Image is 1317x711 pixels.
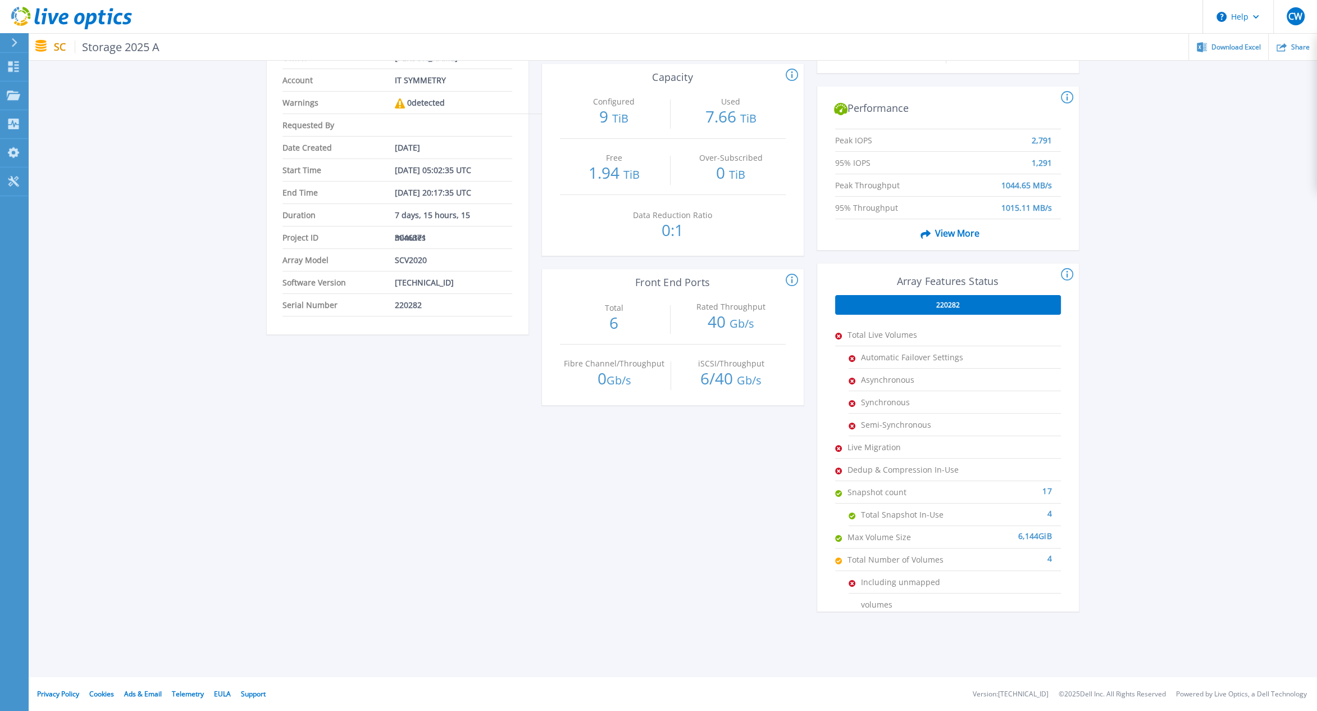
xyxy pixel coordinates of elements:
span: 7 days, 15 hours, 15 minutes [395,204,503,226]
span: TiB [899,49,915,64]
span: TiB [1020,49,1036,64]
span: SCV2020 [395,249,427,271]
span: Total Snapshot In-Use [861,504,973,526]
span: TiB [612,111,628,126]
p: Data Reduction Ratio [621,211,724,219]
p: 7.66 [676,108,785,126]
span: Share [1291,44,1310,51]
div: 0 detected [395,92,445,114]
span: Including unmapped volumes [861,571,973,593]
span: Owner [282,47,395,69]
a: EULA [214,689,231,699]
p: 0 [560,370,668,388]
p: 10.48 [952,47,1060,65]
p: Total [562,304,665,312]
li: © 2025 Dell Inc. All Rights Reserved [1059,691,1166,698]
span: 1,291 [1032,152,1052,162]
span: Start Time [282,159,395,181]
p: Used [679,98,782,106]
span: Duration [282,204,395,226]
span: Synchronous [861,391,973,413]
h2: Performance [834,102,1061,116]
span: 220282 [395,294,422,316]
p: Fibre Channel/Throughput [563,360,666,368]
span: Max Volume Size [847,526,960,548]
div: 6,144 GiB [960,526,1052,537]
div: 4 [973,504,1052,515]
span: End Time [282,182,395,203]
span: Peak IOPS [835,129,949,140]
span: 95% IOPS [835,152,949,162]
a: Telemetry [172,689,204,699]
span: Serial Number [282,294,395,316]
span: 220282 [936,301,960,310]
span: Total Number of Volumes [847,549,960,570]
span: CW [1288,12,1302,21]
p: 9 [560,108,668,126]
p: Configured [562,98,665,106]
p: Free [562,154,665,162]
span: Live Migration [847,436,960,458]
span: View More [916,223,979,244]
p: SC [54,40,160,53]
p: 0 [676,165,785,183]
div: 4 [960,549,1052,560]
p: 6 [560,315,668,330]
span: 1015.11 MB/s [1001,197,1052,207]
p: 6 / 40 [677,370,785,388]
p: iSCSI/Throughput [680,360,782,368]
a: Ads & Email [124,689,162,699]
span: Project ID [282,227,395,248]
a: Privacy Policy [37,689,79,699]
span: Dedup & Compression In-Use [847,459,960,481]
span: Automatic Failover Settings [861,346,973,368]
span: Date Created [282,137,395,158]
span: TiB [740,111,756,126]
span: TiB [729,167,745,182]
span: 3046371 [395,227,426,248]
p: 0:1 [618,222,727,238]
span: Storage 2025 A [75,40,160,53]
p: 1.94 [560,165,668,183]
span: 1044.65 MB/s [1001,174,1052,185]
li: Version: [TECHNICAL_ID] [973,691,1049,698]
span: Asynchronous [861,369,973,391]
span: [PERSON_NAME] [395,47,458,69]
span: Semi-Synchronous [861,414,973,436]
span: 95% Throughput [835,197,949,207]
h3: Array Features Status [835,275,1061,287]
span: [DATE] 05:02:35 UTC [395,159,471,181]
span: [DATE] 20:17:35 UTC [395,182,471,203]
p: Over-Subscribed [679,154,782,162]
span: [DATE] [395,137,420,158]
span: Peak Throughput [835,174,949,185]
p: 40 [676,314,785,332]
span: Gb/s [729,316,754,331]
span: Requested By [282,114,395,136]
span: Warnings [282,92,395,114]
a: Support [241,689,266,699]
span: [TECHNICAL_ID] [395,271,454,293]
div: 17 [960,481,1052,492]
span: TiB [623,167,639,182]
span: Gb/s [737,373,762,388]
li: Powered by Live Optics, a Dell Technology [1176,691,1307,698]
span: Download Excel [1211,44,1261,51]
p: Rated Throughput [679,303,782,311]
span: Account [282,69,395,91]
span: Array Model [282,249,395,271]
span: Software Version [282,271,395,293]
span: Snapshot count [847,481,960,503]
a: Cookies [89,689,114,699]
p: 0.00 [835,47,944,65]
span: Total Live Volumes [847,324,960,346]
span: 2,791 [1032,129,1052,140]
span: Gb/s [607,373,631,388]
span: IT SYMMETRY [395,69,446,91]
